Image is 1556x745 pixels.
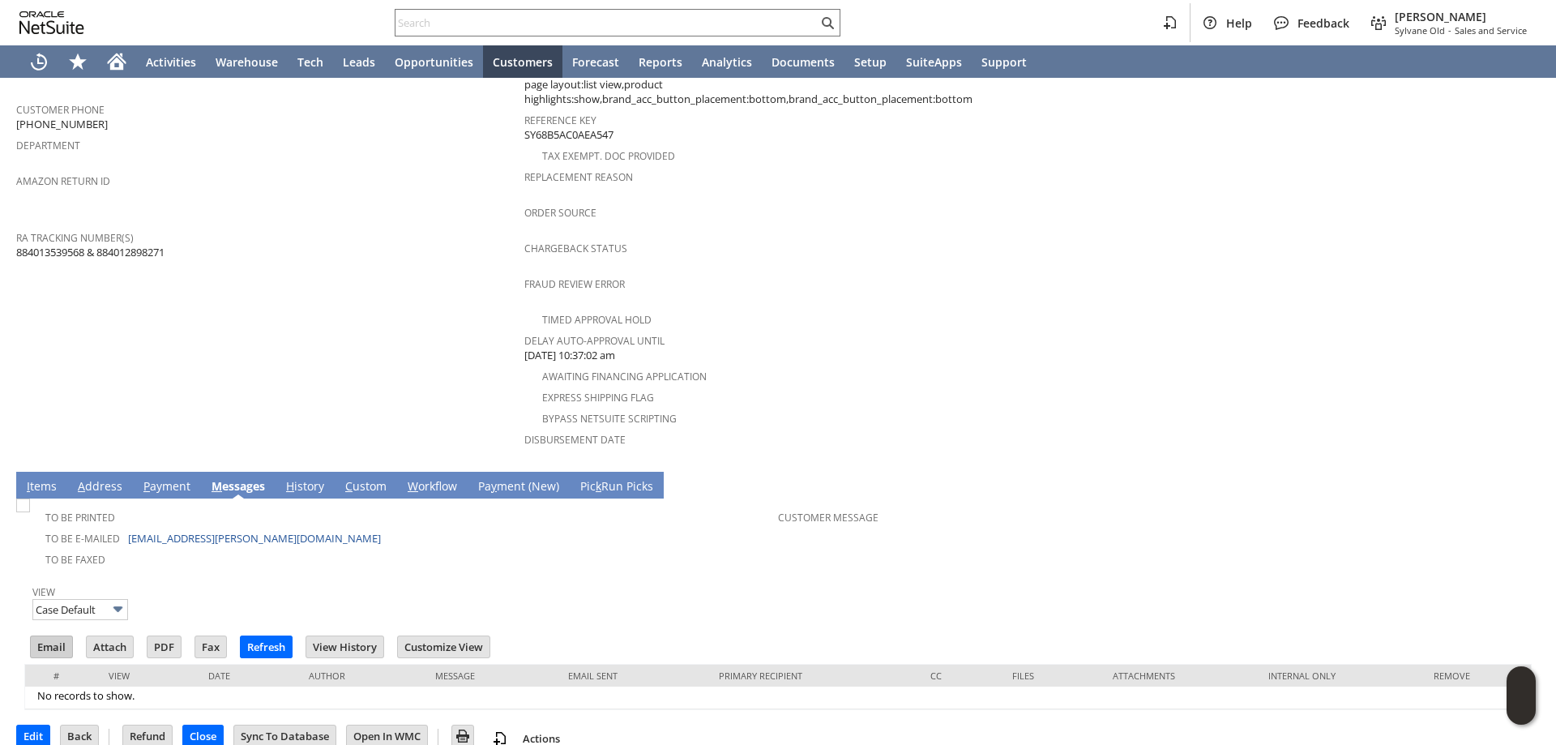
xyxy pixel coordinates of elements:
span: W [408,478,418,494]
a: Fraud Review Error [524,277,625,291]
a: Disbursement Date [524,433,626,447]
a: Tech [288,45,333,78]
input: Customize View [398,636,489,657]
a: Leads [333,45,385,78]
td: No records to show. [25,687,1531,709]
a: Timed Approval Hold [542,313,652,327]
span: P [143,478,150,494]
a: Bypass NetSuite Scripting [542,412,677,426]
a: Customer Message [778,511,878,524]
span: A [78,478,85,494]
iframe: Click here to launch Oracle Guided Learning Help Panel [1507,666,1536,725]
a: Opportunities [385,45,483,78]
span: I [27,478,30,494]
a: Order Source [524,206,596,220]
a: Workflow [404,478,461,496]
svg: Home [107,52,126,71]
span: Help [1226,15,1252,31]
span: Support [981,54,1027,70]
a: Analytics [692,45,762,78]
a: Unrolled view on [1511,475,1530,495]
span: Opportunities [395,54,473,70]
span: C [345,478,353,494]
a: Warehouse [206,45,288,78]
div: Cc [930,670,988,682]
a: Payment (New) [474,478,563,496]
span: Activities [146,54,196,70]
a: Address [74,478,126,496]
input: Case Default [32,599,128,620]
span: Customers [493,54,553,70]
span: H [286,478,294,494]
a: Forecast [562,45,629,78]
input: Email [31,636,72,657]
a: Setup [844,45,896,78]
img: Unchecked [16,499,30,512]
a: To Be Printed [45,511,115,524]
span: Setup [854,54,887,70]
a: RA Tracking Number(s) [16,231,134,245]
span: Feedback [1297,15,1349,31]
a: Custom [341,478,391,496]
a: Payment [139,478,194,496]
span: Warehouse [216,54,278,70]
div: Primary Recipient [719,670,906,682]
span: page layout:list view,product highlights:show,brand_acc_button_placement:bottom,brand_acc_button_... [524,77,1024,107]
span: Sylvane Old [1395,24,1445,36]
span: Tech [297,54,323,70]
a: Department [16,139,80,152]
a: View [32,585,55,599]
span: Analytics [702,54,752,70]
input: Fax [195,636,226,657]
div: Shortcuts [58,45,97,78]
a: Delay Auto-Approval Until [524,334,665,348]
svg: Search [818,13,837,32]
a: History [282,478,328,496]
span: Oracle Guided Learning Widget. To move around, please hold and drag [1507,696,1536,726]
div: Message [435,670,544,682]
a: Tax Exempt. Doc Provided [542,149,675,163]
span: Documents [772,54,835,70]
div: Files [1012,670,1088,682]
input: Refresh [241,636,292,657]
a: Recent Records [19,45,58,78]
div: Remove [1434,670,1519,682]
a: Customers [483,45,562,78]
span: 884013539568 & 884012898271 [16,245,165,260]
input: View History [306,636,383,657]
a: Replacement reason [524,170,633,184]
a: Customer Phone [16,103,105,117]
a: Support [972,45,1037,78]
div: # [37,670,84,682]
a: Express Shipping Flag [542,391,654,405]
a: Items [23,478,61,496]
a: Chargeback Status [524,242,627,255]
span: M [212,478,222,494]
span: SY68B5AC0AEA547 [524,127,613,143]
a: Awaiting Financing Application [542,370,707,383]
img: More Options [109,600,127,619]
span: y [491,478,497,494]
svg: logo [19,11,84,34]
span: Sales and Service [1455,24,1527,36]
svg: Recent Records [29,52,49,71]
span: k [596,478,601,494]
a: Documents [762,45,844,78]
div: Internal Only [1268,670,1409,682]
a: Home [97,45,136,78]
div: Author [309,670,412,682]
span: [DATE] 10:37:02 am [524,348,615,363]
span: [PERSON_NAME] [1395,9,1527,24]
a: Reference Key [524,113,596,127]
input: PDF [147,636,181,657]
span: Leads [343,54,375,70]
a: To Be E-mailed [45,532,120,546]
svg: Shortcuts [68,52,88,71]
div: Attachments [1113,670,1245,682]
a: Amazon Return ID [16,174,110,188]
a: Reports [629,45,692,78]
a: Activities [136,45,206,78]
a: PickRun Picks [576,478,657,496]
input: Search [395,13,818,32]
span: SuiteApps [906,54,962,70]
